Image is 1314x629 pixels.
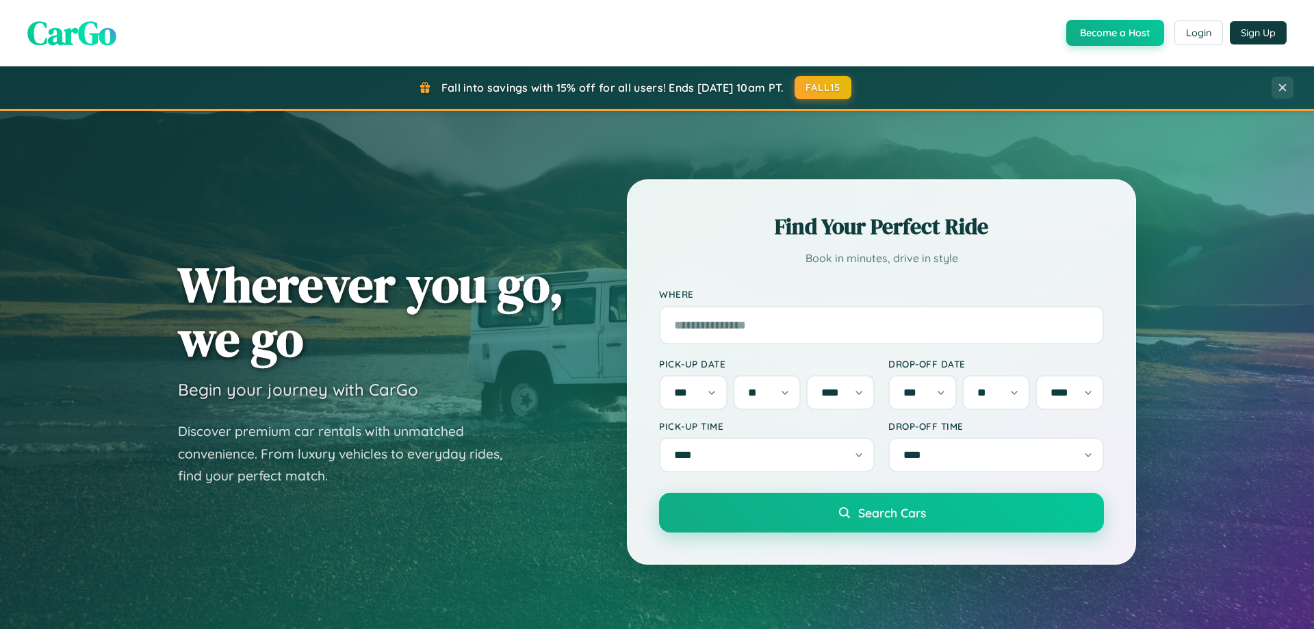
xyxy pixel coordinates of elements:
p: Discover premium car rentals with unmatched convenience. From luxury vehicles to everyday rides, ... [178,420,520,487]
label: Drop-off Date [888,358,1104,370]
label: Pick-up Date [659,358,875,370]
span: Fall into savings with 15% off for all users! Ends [DATE] 10am PT. [441,81,784,94]
h1: Wherever you go, we go [178,257,564,365]
label: Where [659,289,1104,300]
button: Search Cars [659,493,1104,532]
h2: Find Your Perfect Ride [659,211,1104,242]
label: Drop-off Time [888,420,1104,432]
span: Search Cars [858,505,926,520]
button: Login [1174,21,1223,45]
button: Sign Up [1230,21,1287,44]
h3: Begin your journey with CarGo [178,379,418,400]
span: CarGo [27,10,116,55]
label: Pick-up Time [659,420,875,432]
button: FALL15 [795,76,852,99]
button: Become a Host [1066,20,1164,46]
p: Book in minutes, drive in style [659,248,1104,268]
